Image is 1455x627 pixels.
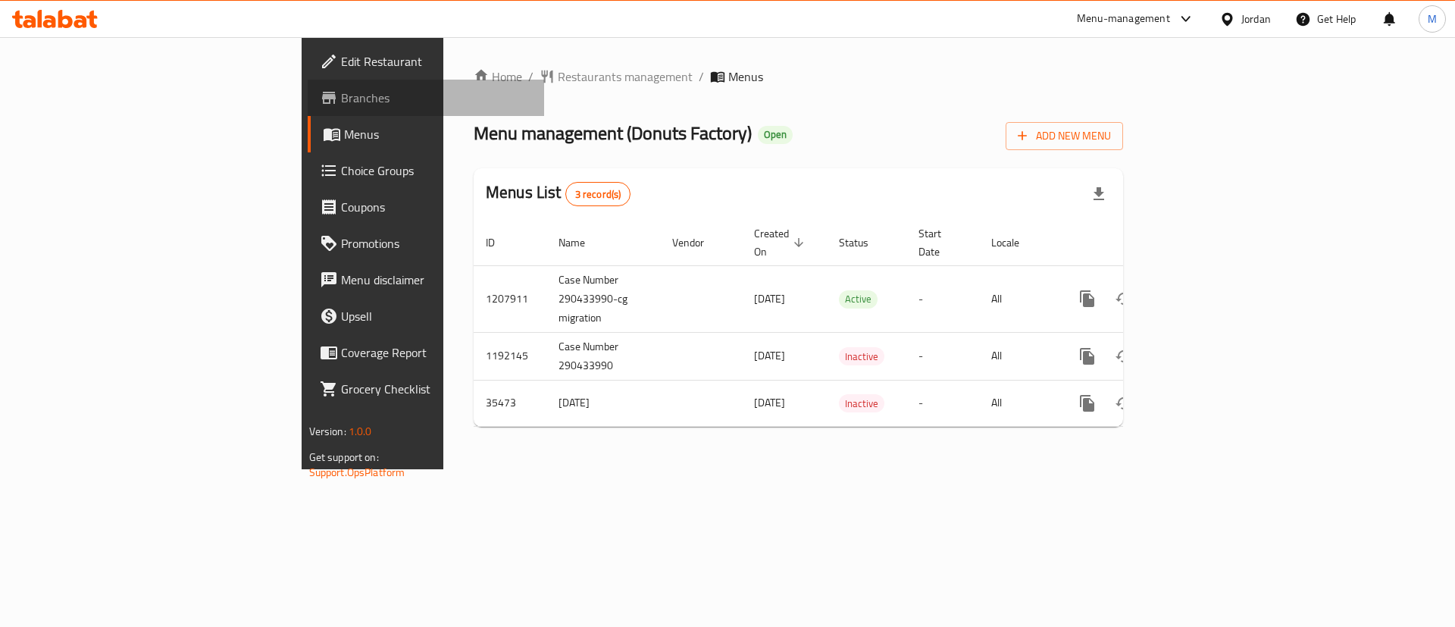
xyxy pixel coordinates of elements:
[341,271,533,289] span: Menu disclaimer
[308,225,545,262] a: Promotions
[309,447,379,467] span: Get support on:
[1241,11,1271,27] div: Jordan
[1057,220,1227,266] th: Actions
[341,343,533,362] span: Coverage Report
[839,348,884,365] span: Inactive
[1106,338,1142,375] button: Change Status
[839,290,878,308] span: Active
[308,152,545,189] a: Choice Groups
[565,182,631,206] div: Total records count
[1106,385,1142,422] button: Change Status
[839,395,884,412] span: Inactive
[991,234,1039,252] span: Locale
[474,116,752,150] span: Menu management ( Donuts Factory )
[906,265,979,332] td: -
[341,89,533,107] span: Branches
[309,462,405,482] a: Support.OpsPlatform
[546,332,660,380] td: Case Number 290433990
[1069,385,1106,422] button: more
[341,198,533,216] span: Coupons
[906,332,979,380] td: -
[979,332,1057,380] td: All
[341,52,533,71] span: Edit Restaurant
[1069,281,1106,317] button: more
[1077,10,1170,28] div: Menu-management
[474,220,1227,427] table: enhanced table
[1081,176,1117,212] div: Export file
[546,380,660,426] td: [DATE]
[1069,338,1106,375] button: more
[341,234,533,252] span: Promotions
[308,189,545,225] a: Coupons
[546,265,660,332] td: Case Number 290433990-cg migration
[754,393,785,412] span: [DATE]
[308,334,545,371] a: Coverage Report
[308,80,545,116] a: Branches
[758,128,793,141] span: Open
[309,422,346,441] span: Version:
[979,380,1057,426] td: All
[308,371,545,407] a: Grocery Checklist
[474,67,1123,86] nav: breadcrumb
[979,265,1057,332] td: All
[308,298,545,334] a: Upsell
[308,116,545,152] a: Menus
[918,224,961,261] span: Start Date
[699,67,704,86] li: /
[308,43,545,80] a: Edit Restaurant
[540,67,693,86] a: Restaurants management
[672,234,724,252] span: Vendor
[839,347,884,365] div: Inactive
[754,289,785,309] span: [DATE]
[486,234,515,252] span: ID
[728,67,763,86] span: Menus
[754,346,785,365] span: [DATE]
[754,224,809,261] span: Created On
[349,422,372,441] span: 1.0.0
[1106,281,1142,317] button: Change Status
[839,394,884,412] div: Inactive
[1006,122,1123,150] button: Add New Menu
[1018,127,1111,146] span: Add New Menu
[758,126,793,144] div: Open
[558,67,693,86] span: Restaurants management
[906,380,979,426] td: -
[839,234,888,252] span: Status
[1428,11,1437,27] span: M
[308,262,545,298] a: Menu disclaimer
[559,234,605,252] span: Name
[341,161,533,180] span: Choice Groups
[341,307,533,325] span: Upsell
[566,187,630,202] span: 3 record(s)
[344,125,533,143] span: Menus
[486,181,630,206] h2: Menus List
[341,380,533,398] span: Grocery Checklist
